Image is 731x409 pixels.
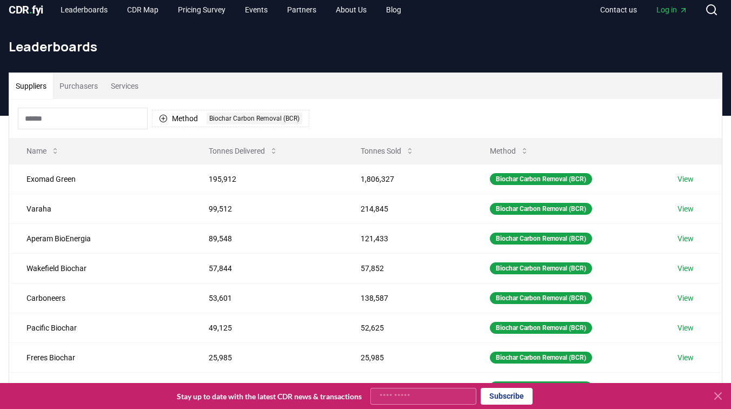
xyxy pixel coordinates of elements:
div: Biochar Carbon Removal (BCR) [490,322,592,334]
td: Varaha [9,194,191,223]
a: View [677,203,694,214]
td: 99,512 [191,194,343,223]
a: View [677,174,694,184]
button: MethodBiochar Carbon Removal (BCR) [152,110,309,127]
td: 57,852 [343,253,473,283]
td: 25,985 [343,342,473,372]
h1: Leaderboards [9,38,722,55]
td: Aperam BioEnergia [9,223,191,253]
td: 53,601 [191,283,343,313]
button: Name [18,140,68,162]
td: 34,437 [343,372,473,402]
a: View [677,233,694,244]
td: Exomad Green [9,164,191,194]
div: Biochar Carbon Removal (BCR) [207,113,302,124]
button: Suppliers [9,73,53,99]
td: 25,985 [191,342,343,372]
td: Carboneers [9,283,191,313]
td: 52,625 [343,313,473,342]
td: Freres Biochar [9,342,191,372]
td: 195,912 [191,164,343,194]
td: 57,844 [191,253,343,283]
td: 89,548 [191,223,343,253]
div: Biochar Carbon Removal (BCR) [490,173,592,185]
div: Biochar Carbon Removal (BCR) [490,203,592,215]
button: Tonnes Delivered [200,140,287,162]
a: View [677,382,694,393]
td: 214,845 [343,194,473,223]
button: Services [104,73,145,99]
button: Method [481,140,537,162]
td: 1,806,327 [343,164,473,194]
div: Biochar Carbon Removal (BCR) [490,381,592,393]
td: 138,587 [343,283,473,313]
a: View [677,263,694,274]
div: Biochar Carbon Removal (BCR) [490,233,592,245]
span: . [29,3,32,16]
td: Pacific Biochar [9,313,191,342]
td: 49,125 [191,313,343,342]
a: View [677,352,694,363]
td: Wakefield Biochar [9,253,191,283]
div: Biochar Carbon Removal (BCR) [490,292,592,304]
a: CDR.fyi [9,2,43,17]
td: 121,433 [343,223,473,253]
div: Biochar Carbon Removal (BCR) [490,352,592,364]
button: Purchasers [53,73,104,99]
div: Biochar Carbon Removal (BCR) [490,262,592,274]
button: Tonnes Sold [352,140,423,162]
td: 23,320 [191,372,343,402]
td: Planboo [9,372,191,402]
a: View [677,293,694,304]
a: View [677,322,694,333]
span: Log in [656,4,688,15]
span: CDR fyi [9,3,43,16]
